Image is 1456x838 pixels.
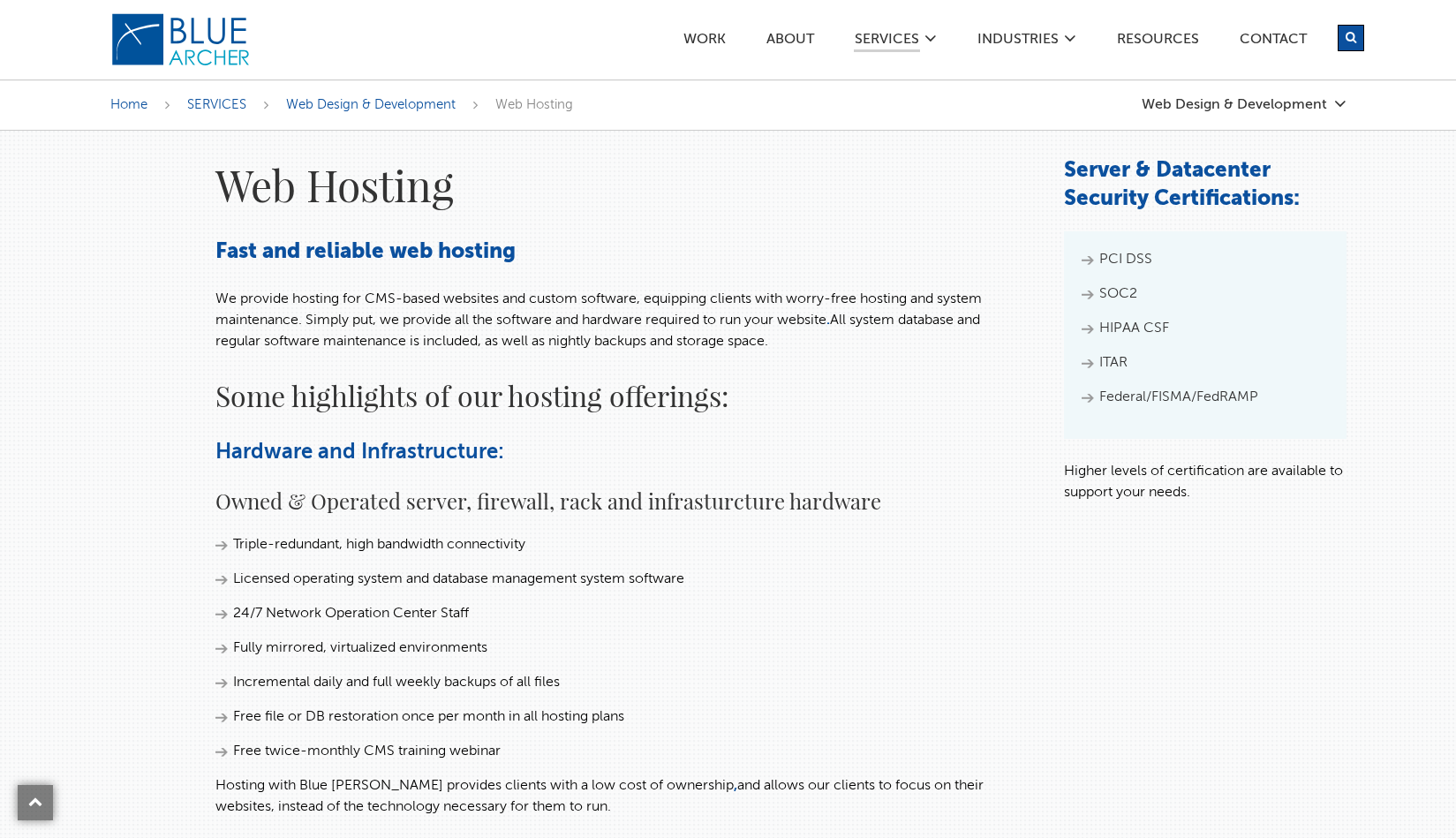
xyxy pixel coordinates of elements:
h4: Owned & Operated server, firewall, rack and infrasturcture hardware [215,485,1028,517]
p: Higher levels of certification are available to support your needs. [1064,461,1347,503]
li: Fully mirrored, virtualized environments [215,638,1028,659]
a: Work [683,33,727,51]
a: Resources [1116,33,1200,51]
p: We provide hosting for CMS-based websites and custom software, equipping clients with worry-free ... [215,289,1028,352]
a: Industries [977,33,1060,51]
a: Web Design & Development [286,98,456,111]
li: Free twice-monthly CMS training webinar [215,741,1028,762]
li: SOC2 [1082,283,1329,305]
li: Licensed operating system and database management system software [215,569,1028,590]
li: Federal/FISMA/FedRAMP [1082,387,1329,408]
a: , [734,779,737,793]
a: . [826,313,830,328]
a: Home [110,98,147,111]
a: SERVICES [854,33,920,52]
a: SERVICES [187,98,246,111]
li: HIPAA CSF [1082,318,1329,339]
li: ITAR [1082,352,1329,374]
span: Web Hosting [495,98,573,111]
h2: Some highlights of our hosting offerings: [215,374,1028,417]
li: PCI DSS [1082,249,1329,270]
li: Free file or DB restoration once per month in all hosting plans [215,706,1028,728]
li: Triple-redundant, high bandwidth connectivity [215,534,1028,555]
li: Incremental daily and full weekly backups of all files [215,672,1028,693]
h3: Fast and reliable web hosting [215,238,1028,267]
a: ABOUT [766,33,815,51]
strong: Hardware and Infrastructure: [215,442,504,463]
p: Hosting with Blue [PERSON_NAME] provides clients with a low cost of ownership and allows our clie... [215,775,1028,818]
h1: Web Hosting [215,157,1028,212]
a: Contact [1239,33,1308,51]
li: 24/7 Network Operation Center Staff [215,603,1028,624]
img: Blue Archer Logo [110,12,252,67]
a: Web Design & Development [1142,97,1347,112]
h3: Server & Datacenter Security Certifications: [1064,157,1347,214]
